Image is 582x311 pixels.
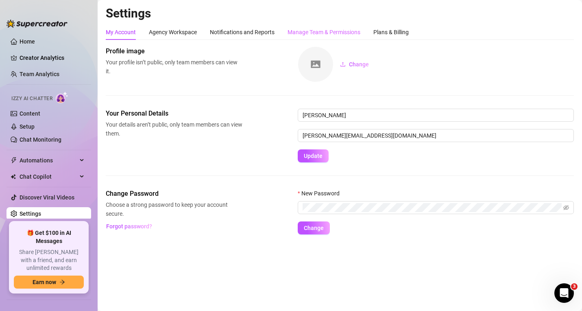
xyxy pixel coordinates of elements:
[563,205,569,210] span: eye-invisible
[298,129,574,142] input: Enter new email
[298,149,329,162] button: Update
[106,6,574,21] h2: Settings
[20,210,41,217] a: Settings
[20,110,40,117] a: Content
[106,200,242,218] span: Choose a strong password to keep your account secure.
[334,58,375,71] button: Change
[106,28,136,37] div: My Account
[298,109,574,122] input: Enter name
[340,61,346,67] span: upload
[349,61,369,68] span: Change
[20,123,35,130] a: Setup
[20,38,35,45] a: Home
[106,109,242,118] span: Your Personal Details
[304,225,324,231] span: Change
[20,194,74,201] a: Discover Viral Videos
[11,95,52,103] span: Izzy AI Chatter
[20,170,77,183] span: Chat Copilot
[571,283,578,290] span: 3
[298,221,330,234] button: Change
[210,28,275,37] div: Notifications and Reports
[298,189,345,198] label: New Password
[56,92,68,103] img: AI Chatter
[554,283,574,303] iframe: Intercom live chat
[20,154,77,167] span: Automations
[304,153,323,159] span: Update
[298,47,333,82] img: square-placeholder.png
[20,136,61,143] a: Chat Monitoring
[288,28,360,37] div: Manage Team & Permissions
[59,279,65,285] span: arrow-right
[106,46,242,56] span: Profile image
[20,71,59,77] a: Team Analytics
[14,229,84,245] span: 🎁 Get $100 in AI Messages
[106,223,152,230] span: Forgot password?
[106,220,152,233] button: Forgot password?
[373,28,409,37] div: Plans & Billing
[11,157,17,164] span: thunderbolt
[106,189,242,199] span: Change Password
[20,51,85,64] a: Creator Analytics
[11,174,16,180] img: Chat Copilot
[14,248,84,272] span: Share [PERSON_NAME] with a friend, and earn unlimited rewards
[149,28,197,37] div: Agency Workspace
[106,58,242,76] span: Your profile isn’t public, only team members can view it.
[7,20,68,28] img: logo-BBDzfeDw.svg
[303,203,562,212] input: New Password
[33,279,56,285] span: Earn now
[14,276,84,289] button: Earn nowarrow-right
[106,120,242,138] span: Your details aren’t public, only team members can view them.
